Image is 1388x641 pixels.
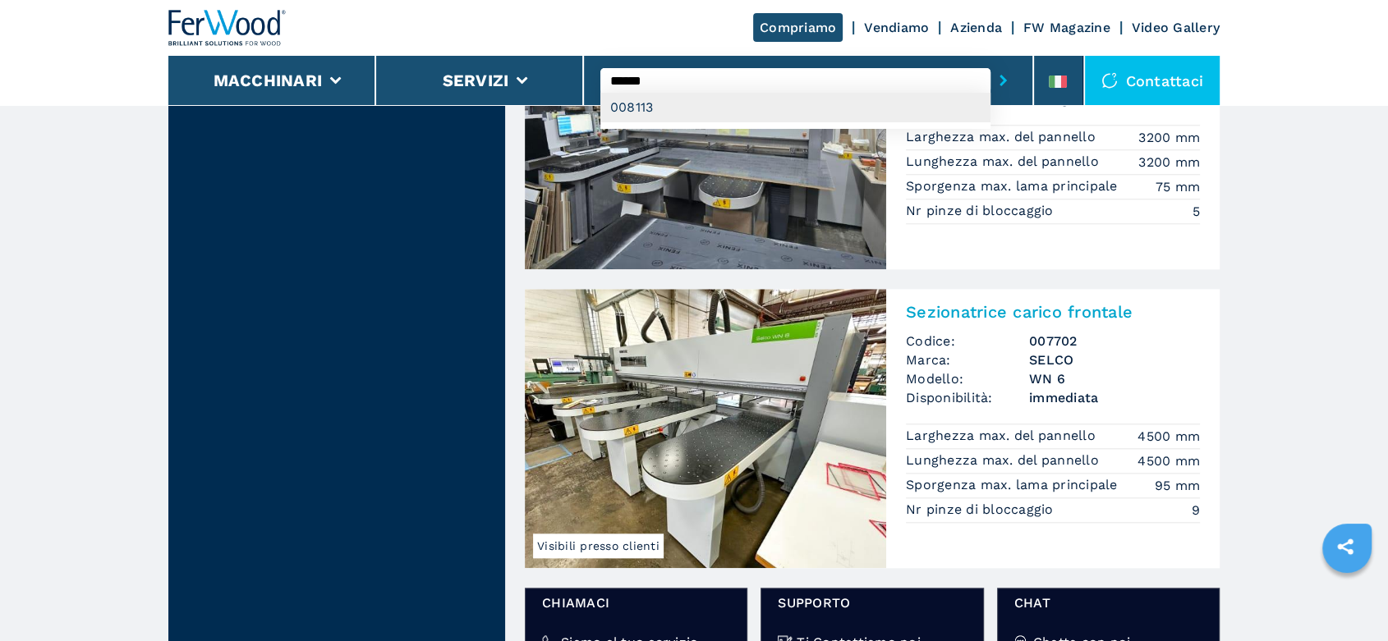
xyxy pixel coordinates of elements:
a: sharethis [1325,526,1366,567]
h2: Sezionatrice carico frontale [906,302,1200,322]
a: Compriamo [753,13,843,42]
p: Lunghezza max. del pannello [906,153,1103,171]
iframe: Chat [1318,567,1376,629]
em: 95 mm [1155,476,1200,495]
p: Larghezza max. del pannello [906,128,1100,146]
button: Macchinari [214,71,323,90]
p: Nr pinze di bloccaggio [906,501,1058,519]
span: Codice: [906,332,1029,350]
p: Nr pinze di bloccaggio [906,202,1058,220]
p: Sporgenza max. lama principale [906,177,1122,195]
a: Azienda [950,20,1002,35]
div: 008113 [600,93,990,122]
div: Contattaci [1085,56,1220,105]
p: Larghezza max. del pannello [906,427,1100,445]
a: FW Magazine [1023,20,1110,35]
a: Vendiamo [864,20,929,35]
span: Marca: [906,350,1029,369]
img: Contattaci [1101,72,1118,89]
em: 3200 mm [1138,153,1200,172]
span: Visibili presso clienti [533,533,664,558]
p: Lunghezza max. del pannello [906,451,1103,469]
span: Chiamaci [542,593,730,612]
button: Servizi [442,71,508,90]
span: Modello: [906,369,1029,388]
span: immediata [1029,388,1200,407]
h3: WN 6 [1029,369,1200,388]
em: 3200 mm [1138,128,1200,147]
button: submit-button [990,62,1016,99]
img: Ferwood [168,10,287,46]
span: Disponibilità: [906,388,1029,407]
img: Sezionatrice carico frontale SELCO WN 6 [525,289,886,568]
span: Supporto [778,593,966,612]
a: Sezionatrice carico frontale SELCO WN 6Visibili presso clientiSezionatrice carico frontaleCodice:... [525,289,1220,568]
em: 4500 mm [1138,427,1200,446]
em: 4500 mm [1138,451,1200,470]
h3: 007702 [1029,332,1200,350]
a: Video Gallery [1132,20,1220,35]
em: 75 mm [1156,177,1200,196]
h3: SELCO [1029,350,1200,369]
span: chat [1014,593,1202,612]
em: 5 [1193,202,1200,221]
em: 9 [1192,501,1200,520]
p: Sporgenza max. lama principale [906,476,1122,494]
